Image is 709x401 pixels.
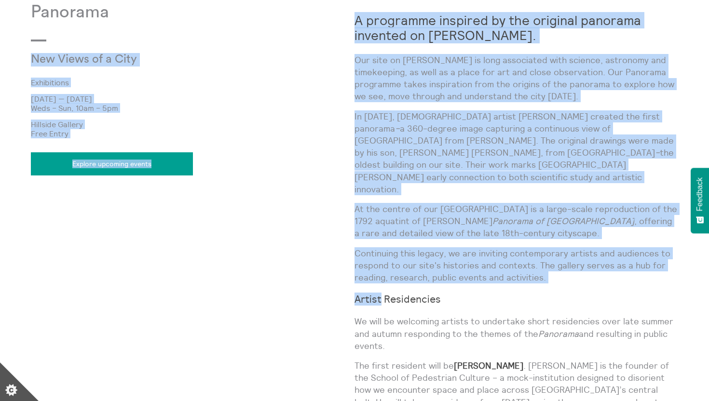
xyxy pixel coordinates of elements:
[31,104,354,112] p: Weds – Sun, 10am – 5pm
[354,315,678,352] p: We will be welcoming artists to undertake short residencies over late summer and autumn respondin...
[31,78,339,87] a: Exhibitions
[354,203,678,240] p: At the centre of our [GEOGRAPHIC_DATA] is a large-scale reproduction of the 1792 aquatint of [PER...
[354,110,678,195] p: In [DATE], [DEMOGRAPHIC_DATA] artist [PERSON_NAME] created the first panorama a 360-degree image ...
[354,54,678,103] p: Our site on [PERSON_NAME] is long associated with science, astronomy and timekeeping, as well as ...
[492,215,634,227] em: Panorama of [GEOGRAPHIC_DATA]
[354,293,441,306] strong: Artist Residencies
[695,177,704,211] span: Feedback
[538,328,579,339] em: Panorama
[31,2,354,22] p: Panorama
[454,360,523,371] strong: [PERSON_NAME]
[31,120,354,129] p: Hillside Gallery
[31,152,193,175] a: Explore upcoming events
[395,123,400,134] em: –
[354,247,678,284] p: Continuing this legacy, we are inviting contemporary artists and audiences to respond to our site...
[31,129,354,138] p: Free Entry
[31,94,354,103] p: [DATE] — [DATE]
[354,12,641,43] strong: A programme inspired by the original panorama invented on [PERSON_NAME].
[691,168,709,233] button: Feedback - Show survey
[31,53,246,67] p: New Views of a City
[655,147,660,158] em: –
